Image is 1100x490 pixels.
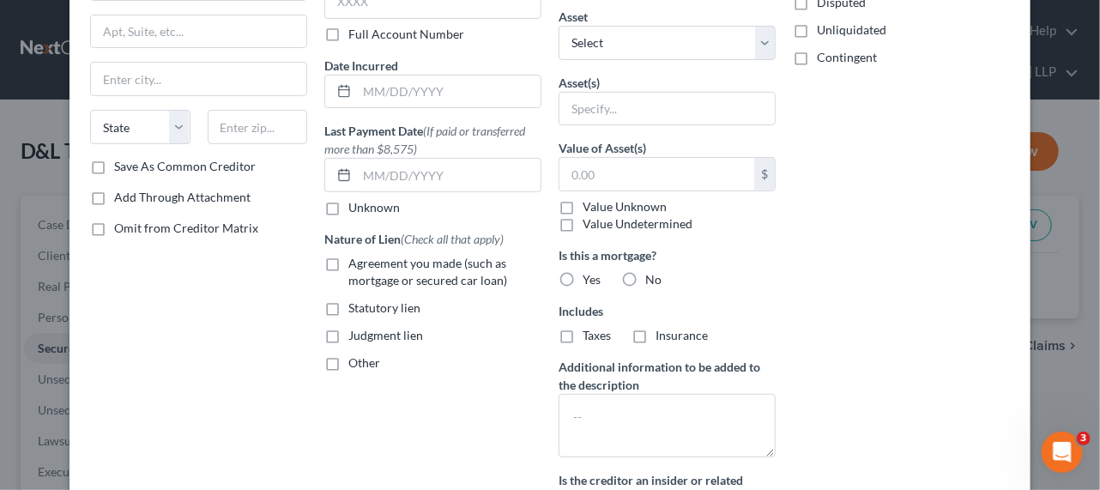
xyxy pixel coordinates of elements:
span: Judgment lien [348,328,423,342]
div: $ [754,158,775,191]
label: Additional information to be added to the description [559,358,776,394]
input: Apt, Suite, etc... [91,15,306,48]
span: Yes [583,272,601,287]
span: Contingent [817,50,877,64]
span: Agreement you made (such as mortgage or secured car loan) [348,256,507,287]
input: 0.00 [559,158,754,191]
label: Full Account Number [348,26,464,43]
span: Omit from Creditor Matrix [114,221,258,235]
label: Value of Asset(s) [559,139,646,157]
label: Unknown [348,199,400,216]
input: Specify... [559,93,775,125]
label: Value Undetermined [583,215,692,233]
label: Includes [559,302,776,320]
span: Insurance [656,328,708,342]
label: Date Incurred [324,57,398,75]
span: Taxes [583,328,611,342]
input: Enter zip... [208,110,308,144]
span: 3 [1077,432,1091,445]
label: Asset(s) [559,74,600,92]
label: Add Through Attachment [114,189,251,206]
label: Save As Common Creditor [114,158,256,175]
label: Is this a mortgage? [559,246,776,264]
span: Unliquidated [817,22,886,37]
span: Other [348,355,380,370]
span: No [645,272,662,287]
input: Enter city... [91,63,306,95]
span: (Check all that apply) [401,232,504,246]
span: Statutory lien [348,300,420,315]
input: MM/DD/YYYY [357,76,541,108]
label: Last Payment Date [324,122,541,158]
label: Nature of Lien [324,230,504,248]
iframe: Intercom live chat [1042,432,1083,473]
span: Asset [559,9,588,24]
span: (If paid or transferred more than $8,575) [324,124,525,156]
label: Value Unknown [583,198,667,215]
input: MM/DD/YYYY [357,159,541,191]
